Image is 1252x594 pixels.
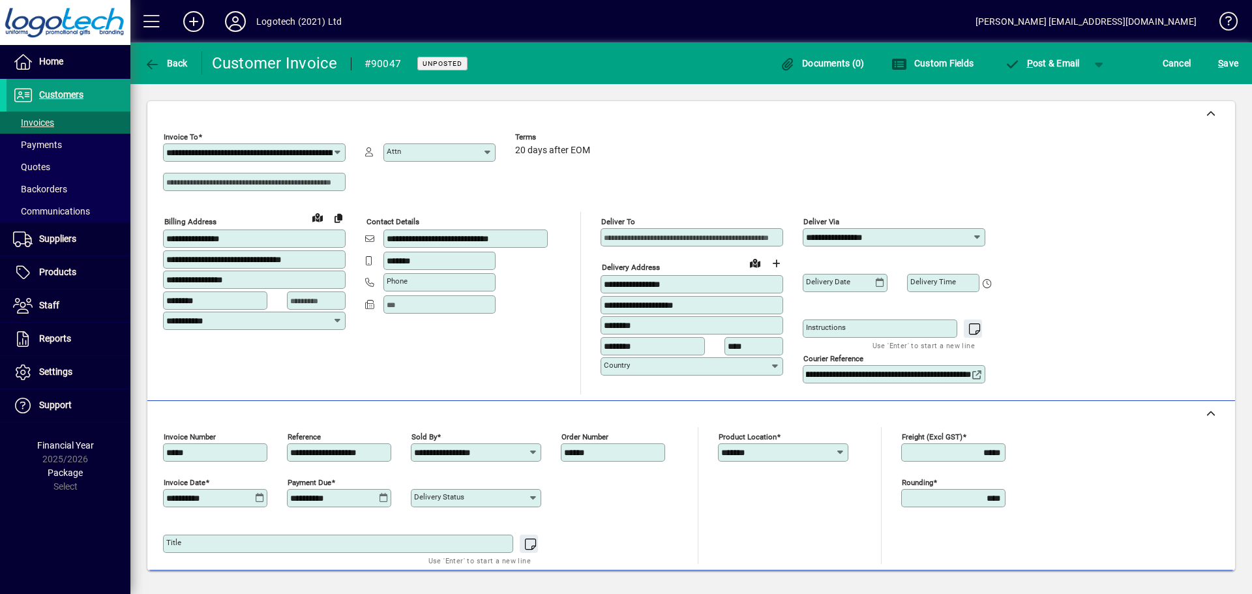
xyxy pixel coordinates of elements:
button: Profile [215,10,256,33]
span: Reports [39,333,71,344]
mat-label: Deliver To [601,217,635,226]
a: View on map [307,207,328,228]
a: Staff [7,290,130,322]
button: Save [1215,52,1242,75]
button: Cancel [1159,52,1195,75]
span: Financial Year [37,440,94,451]
button: Choose address [766,253,786,274]
a: Knowledge Base [1210,3,1236,45]
mat-label: Freight (excl GST) [902,432,962,441]
button: Documents (0) [777,52,868,75]
span: Communications [13,206,90,216]
mat-label: Courier Reference [803,354,863,363]
div: Logotech (2021) Ltd [256,11,342,32]
a: Invoices [7,111,130,134]
span: P [1027,58,1033,68]
a: Products [7,256,130,289]
mat-label: Payment due [288,478,331,487]
span: Quotes [13,162,50,172]
button: Copy to Delivery address [328,207,349,228]
mat-hint: Use 'Enter' to start a new line [428,553,531,568]
span: S [1218,58,1223,68]
a: View on map [745,252,766,273]
mat-label: Deliver via [803,217,839,226]
div: [PERSON_NAME] [EMAIL_ADDRESS][DOMAIN_NAME] [976,11,1197,32]
mat-label: Delivery status [414,492,464,501]
span: Cancel [1163,53,1191,74]
mat-label: Country [604,361,630,370]
span: 20 days after EOM [515,145,590,156]
a: Home [7,46,130,78]
a: Support [7,389,130,422]
span: ost & Email [1004,58,1080,68]
span: Support [39,400,72,410]
button: Back [141,52,191,75]
a: Settings [7,356,130,389]
span: Payments [13,140,62,150]
mat-label: Title [166,538,181,547]
a: Payments [7,134,130,156]
div: #90047 [365,53,402,74]
span: Customers [39,89,83,100]
span: Staff [39,300,59,310]
mat-hint: Use 'Enter' to start a new line [872,338,975,353]
span: Documents (0) [780,58,865,68]
mat-label: Reference [288,432,321,441]
span: Invoices [13,117,54,128]
span: Suppliers [39,233,76,244]
a: Suppliers [7,223,130,256]
span: Home [39,56,63,67]
span: Package [48,468,83,478]
mat-label: Attn [387,147,401,156]
button: Custom Fields [888,52,977,75]
span: ave [1218,53,1238,74]
mat-label: Delivery date [806,277,850,286]
mat-label: Delivery time [910,277,956,286]
mat-label: Invoice date [164,478,205,487]
div: Customer Invoice [212,53,338,74]
a: Quotes [7,156,130,178]
mat-label: Rounding [902,478,933,487]
span: Custom Fields [891,58,974,68]
a: Communications [7,200,130,222]
span: Back [144,58,188,68]
mat-label: Invoice number [164,432,216,441]
mat-label: Phone [387,276,408,286]
mat-label: Sold by [411,432,437,441]
app-page-header-button: Back [130,52,202,75]
button: Add [173,10,215,33]
span: Unposted [423,59,462,68]
span: Settings [39,366,72,377]
mat-label: Instructions [806,323,846,332]
button: Post & Email [998,52,1086,75]
a: Reports [7,323,130,355]
mat-label: Order number [561,432,608,441]
span: Backorders [13,184,67,194]
span: Products [39,267,76,277]
mat-label: Invoice To [164,132,198,141]
span: Terms [515,133,593,141]
a: Backorders [7,178,130,200]
mat-label: Product location [719,432,777,441]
